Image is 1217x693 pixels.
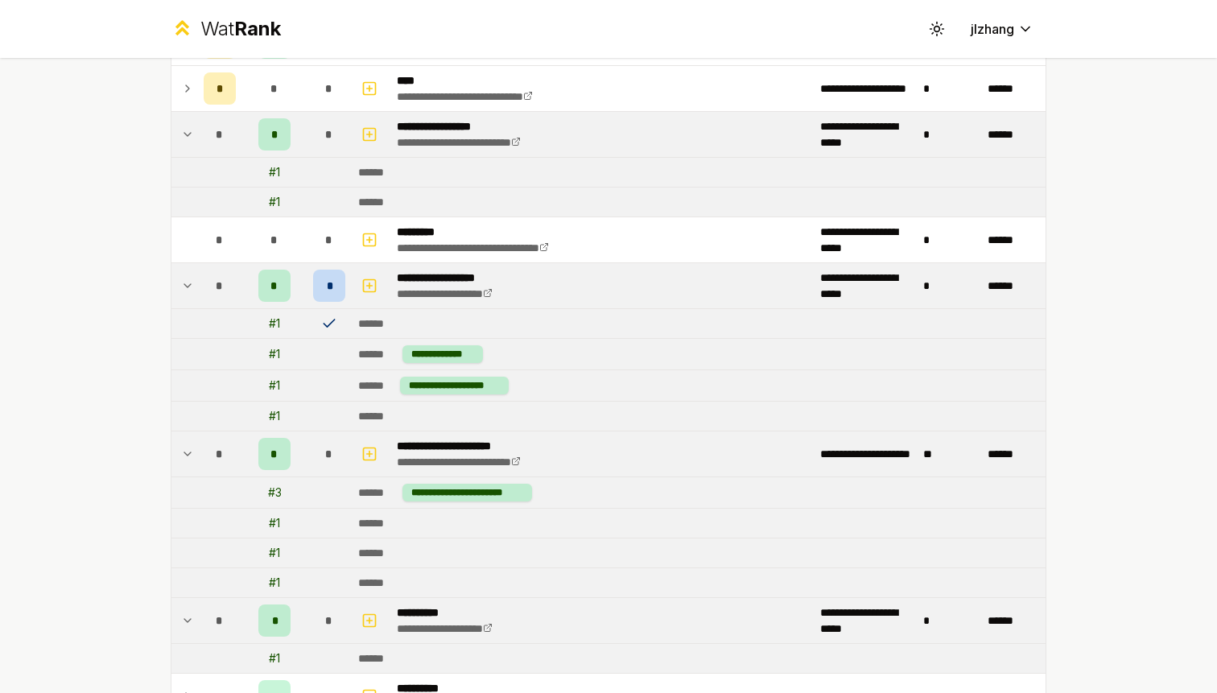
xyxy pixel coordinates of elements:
[958,14,1046,43] button: jlzhang
[971,19,1014,39] span: jlzhang
[268,485,282,501] div: # 3
[269,194,280,210] div: # 1
[269,316,280,332] div: # 1
[200,16,281,42] div: Wat
[269,575,280,591] div: # 1
[269,346,280,362] div: # 1
[269,408,280,424] div: # 1
[269,650,280,666] div: # 1
[269,515,280,531] div: # 1
[171,16,281,42] a: WatRank
[269,377,280,394] div: # 1
[269,164,280,180] div: # 1
[234,17,281,40] span: Rank
[269,545,280,561] div: # 1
